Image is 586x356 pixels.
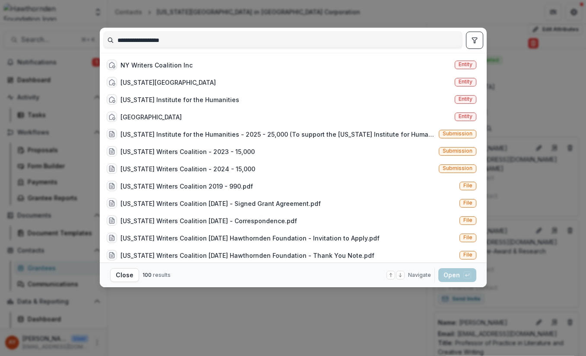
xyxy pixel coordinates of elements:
[120,112,182,122] div: [GEOGRAPHIC_DATA]
[153,272,171,278] span: results
[466,32,483,49] button: toggle filters
[438,268,476,282] button: Open
[459,96,472,102] span: Entity
[459,113,472,119] span: Entity
[463,183,472,189] span: File
[120,78,216,87] div: [US_STATE][GEOGRAPHIC_DATA]
[463,252,472,258] span: File
[120,164,255,173] div: [US_STATE] Writers Coalition - 2024 - 15,000
[120,216,297,225] div: [US_STATE] Writers Coalition [DATE] - Correspondence.pdf
[120,95,239,104] div: [US_STATE] Institute for the Humanities
[120,130,435,139] div: [US_STATE] Institute for the Humanities - 2025 - 25,000 (To support the [US_STATE] Institute for ...
[459,79,472,85] span: Entity
[463,217,472,223] span: File
[110,268,139,282] button: Close
[120,251,374,260] div: [US_STATE] Writers Coalition [DATE] Hawthornden Foundation - Thank You Note.pdf
[120,182,253,191] div: [US_STATE] Writers Coalition 2019 - 990.pdf
[463,234,472,241] span: File
[120,147,255,156] div: [US_STATE] Writers Coalition - 2023 - 15,000
[459,61,472,67] span: Entity
[443,165,472,171] span: Submission
[463,200,472,206] span: File
[408,271,431,279] span: Navigate
[120,234,380,243] div: [US_STATE] Writers Coalition [DATE] Hawthornden Foundation - Invitation to Apply.pdf
[443,131,472,137] span: Submission
[143,272,152,278] span: 100
[120,61,193,70] div: NY Writers Coalition Inc
[443,148,472,154] span: Submission
[120,199,321,208] div: [US_STATE] Writers Coalition [DATE] - Signed Grant Agreement.pdf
